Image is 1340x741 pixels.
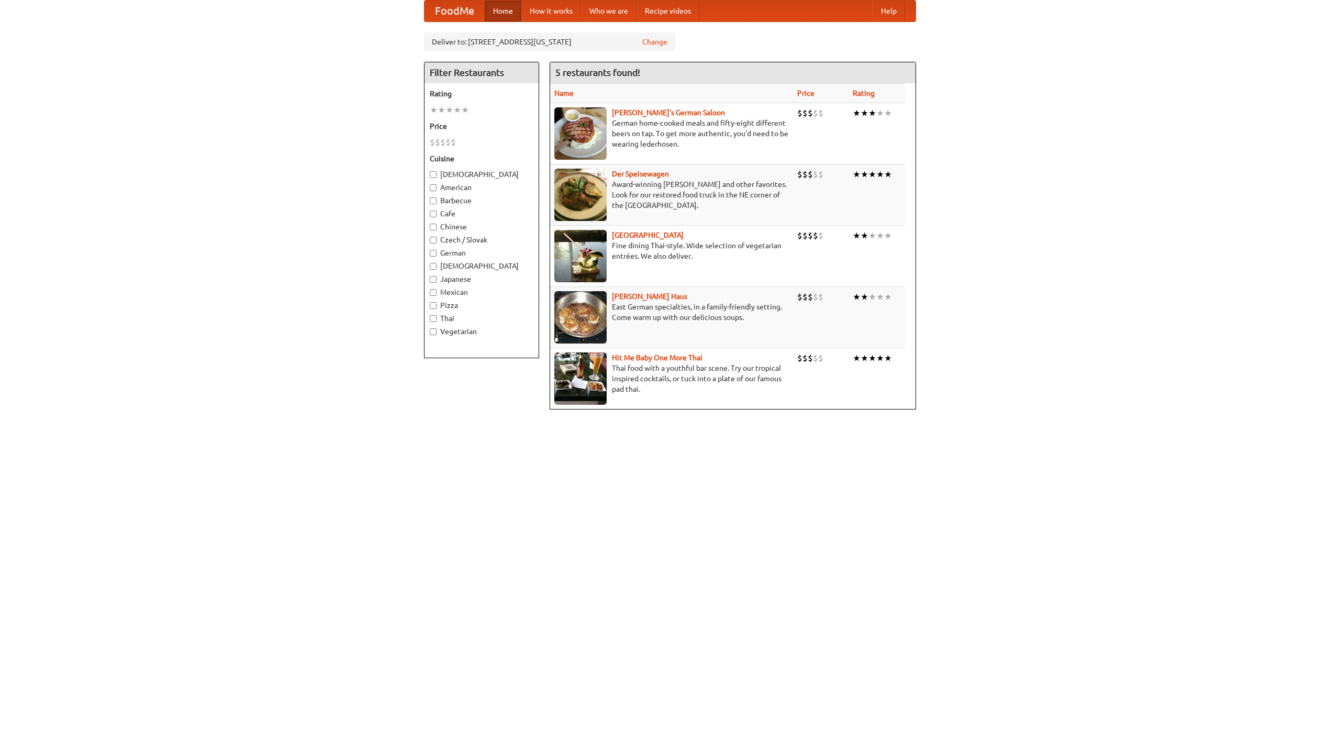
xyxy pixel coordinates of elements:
li: ★ [853,169,861,180]
label: Japanese [430,274,533,284]
li: ★ [876,169,884,180]
li: $ [813,291,818,303]
a: [GEOGRAPHIC_DATA] [612,231,684,239]
li: ★ [430,104,438,116]
a: Hit Me Baby One More Thai [612,353,702,362]
label: Vegetarian [430,326,533,337]
li: ★ [853,291,861,303]
div: Deliver to: [STREET_ADDRESS][US_STATE] [424,32,675,51]
h5: Rating [430,89,533,99]
input: Chinese [430,224,437,230]
li: $ [797,352,802,364]
input: [DEMOGRAPHIC_DATA] [430,171,437,178]
li: ★ [453,104,461,116]
p: East German specialties, in a family-friendly setting. Come warm up with our delicious soups. [554,302,789,323]
li: $ [808,169,813,180]
li: ★ [876,230,884,241]
li: ★ [438,104,445,116]
li: $ [797,107,802,119]
input: [DEMOGRAPHIC_DATA] [430,263,437,270]
li: ★ [861,352,868,364]
img: kohlhaus.jpg [554,291,607,344]
a: Help [873,1,905,21]
li: $ [818,169,823,180]
li: $ [808,230,813,241]
label: [DEMOGRAPHIC_DATA] [430,169,533,180]
li: $ [451,137,456,148]
li: $ [808,107,813,119]
label: American [430,182,533,193]
li: $ [813,169,818,180]
a: How it works [521,1,581,21]
li: $ [802,230,808,241]
li: $ [813,107,818,119]
li: $ [818,291,823,303]
li: ★ [884,169,892,180]
a: Price [797,89,814,97]
li: $ [818,352,823,364]
label: Mexican [430,287,533,297]
li: ★ [868,291,876,303]
li: $ [813,230,818,241]
li: ★ [868,230,876,241]
label: [DEMOGRAPHIC_DATA] [430,261,533,271]
li: $ [802,169,808,180]
a: Who we are [581,1,636,21]
a: Name [554,89,574,97]
p: Thai food with a youthful bar scene. Try our tropical inspired cocktails, or tuck into a plate of... [554,363,789,394]
li: ★ [876,107,884,119]
li: ★ [868,107,876,119]
b: [PERSON_NAME]'s German Saloon [612,108,725,117]
li: ★ [884,352,892,364]
input: Vegetarian [430,328,437,335]
li: $ [808,352,813,364]
a: Change [642,37,667,47]
li: ★ [853,230,861,241]
label: Thai [430,313,533,324]
a: Rating [853,89,875,97]
a: Der Speisewagen [612,170,669,178]
li: ★ [876,291,884,303]
input: Thai [430,315,437,322]
input: Pizza [430,302,437,309]
img: babythai.jpg [554,352,607,405]
li: ★ [884,230,892,241]
label: Cafe [430,208,533,219]
input: American [430,184,437,191]
input: Mexican [430,289,437,296]
label: Czech / Slovak [430,235,533,245]
li: $ [813,352,818,364]
li: $ [435,137,440,148]
p: Award-winning [PERSON_NAME] and other favorites. Look for our restored food truck in the NE corne... [554,179,789,211]
img: speisewagen.jpg [554,169,607,221]
a: [PERSON_NAME] Haus [612,292,687,301]
input: Barbecue [430,197,437,204]
input: Cafe [430,211,437,217]
label: Barbecue [430,195,533,206]
li: ★ [861,169,868,180]
img: satay.jpg [554,230,607,282]
h5: Price [430,121,533,131]
input: Czech / Slovak [430,237,437,244]
li: ★ [461,104,469,116]
label: Chinese [430,222,533,232]
p: German home-cooked meals and fifty-eight different beers on tap. To get more authentic, you'd nee... [554,118,789,149]
li: ★ [884,291,892,303]
li: $ [808,291,813,303]
h5: Cuisine [430,153,533,164]
li: $ [445,137,451,148]
li: ★ [861,107,868,119]
li: $ [802,107,808,119]
li: ★ [868,169,876,180]
li: ★ [853,352,861,364]
li: ★ [445,104,453,116]
li: $ [440,137,445,148]
a: Recipe videos [636,1,699,21]
li: $ [818,230,823,241]
li: ★ [853,107,861,119]
li: $ [797,230,802,241]
input: German [430,250,437,257]
p: Fine dining Thai-style. Wide selection of vegetarian entrées. We also deliver. [554,240,789,261]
